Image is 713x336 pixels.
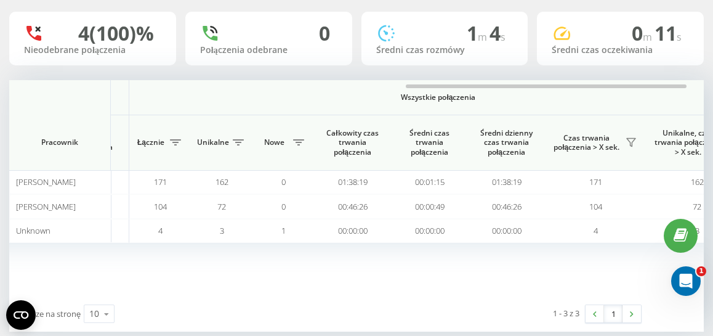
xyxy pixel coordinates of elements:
[671,266,701,296] iframe: Intercom live chat
[319,22,330,45] div: 0
[696,266,706,276] span: 1
[281,225,286,236] span: 1
[323,128,382,157] span: Całkowity czas trwania połączenia
[632,20,655,46] span: 0
[281,176,286,187] span: 0
[553,307,579,319] div: 1 - 3 z 3
[15,308,81,319] span: Wiersze na stronę
[468,219,545,243] td: 00:00:00
[391,170,468,194] td: 00:01:15
[158,225,163,236] span: 4
[478,30,489,44] span: m
[154,201,167,212] span: 104
[376,45,514,55] div: Średni czas rozmówy
[217,201,226,212] span: 72
[20,137,100,147] span: Pracownik
[259,137,289,147] span: Nowe
[216,176,228,187] span: 162
[489,20,506,46] span: 4
[677,30,682,44] span: s
[693,201,701,212] span: 72
[604,305,622,322] a: 1
[594,225,598,236] span: 4
[391,219,468,243] td: 00:00:00
[391,194,468,218] td: 00:00:49
[691,176,704,187] span: 162
[589,176,602,187] span: 171
[643,30,655,44] span: m
[197,137,229,147] span: Unikalne
[16,176,76,187] span: [PERSON_NAME]
[24,45,161,55] div: Nieodebrane połączenia
[314,170,391,194] td: 01:38:19
[314,194,391,218] td: 00:46:26
[477,128,536,157] span: Średni dzienny czas trwania połączenia
[467,20,489,46] span: 1
[89,308,99,320] div: 10
[589,201,602,212] span: 104
[501,30,506,44] span: s
[468,194,545,218] td: 00:46:26
[655,20,682,46] span: 11
[135,137,166,147] span: Łącznie
[200,45,337,55] div: Połączenia odebrane
[78,22,154,45] div: 4 (100)%
[551,133,622,152] span: Czas trwania połączenia > X sek.
[16,201,76,212] span: [PERSON_NAME]
[281,201,286,212] span: 0
[6,300,36,330] button: Open CMP widget
[468,170,545,194] td: 01:38:19
[16,225,50,236] span: Unknown
[552,45,689,55] div: Średni czas oczekiwania
[314,219,391,243] td: 00:00:00
[154,176,167,187] span: 171
[166,92,711,102] span: Wszystkie połączenia
[400,128,459,157] span: Średni czas trwania połączenia
[220,225,224,236] span: 3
